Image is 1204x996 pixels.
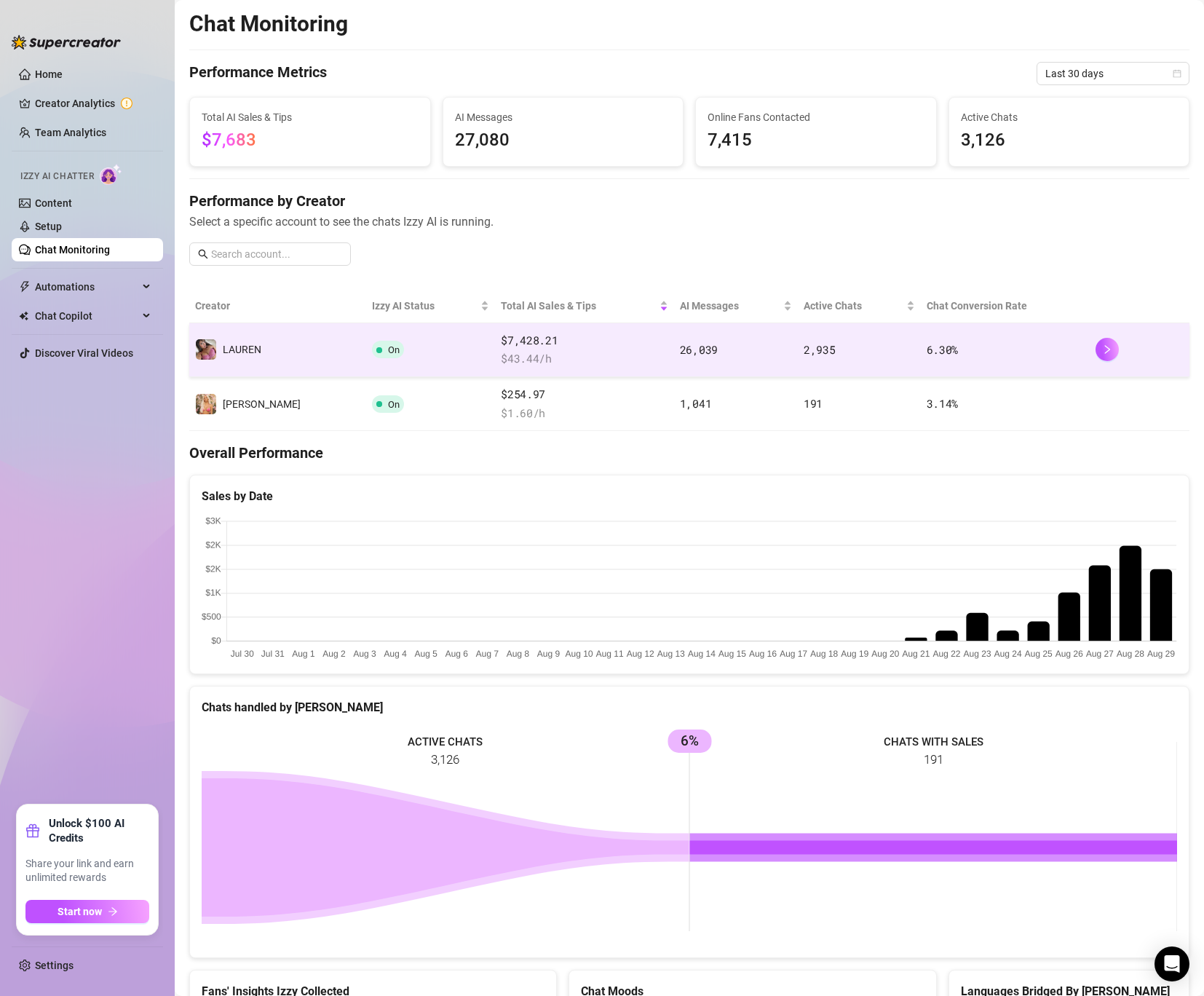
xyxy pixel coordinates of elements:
span: 3,126 [961,127,1178,154]
span: AI Messages [680,298,780,314]
input: Search account... [211,246,342,262]
h4: Performance by Creator [189,191,1189,211]
span: calendar [1173,69,1181,78]
h2: Chat Monitoring [189,10,348,38]
a: Chat Monitoring [35,244,110,256]
span: 7,415 [708,127,924,154]
span: 26,039 [680,342,718,357]
span: Total AI Sales & Tips [501,298,657,314]
span: 2,935 [804,342,836,357]
img: Anthia [196,394,216,414]
img: logo-BBDzfeDw.svg [12,35,121,50]
span: $7,683 [202,130,256,150]
a: Setup [35,221,62,232]
span: [PERSON_NAME] [223,398,301,410]
div: Sales by Date [202,487,1177,505]
button: Start nowarrow-right [25,900,149,923]
img: AI Chatter [100,164,122,185]
span: Active Chats [961,109,1178,125]
span: Izzy AI Status [372,298,478,314]
span: gift [25,823,40,838]
th: Chat Conversion Rate [921,289,1090,323]
span: Select a specific account to see the chats Izzy AI is running. [189,213,1189,231]
span: search [198,249,208,259]
span: thunderbolt [19,281,31,293]
strong: Unlock $100 AI Credits [49,816,149,845]
span: right [1102,344,1112,355]
img: Chat Copilot [19,311,28,321]
span: ️‍LAUREN [223,344,261,355]
button: right [1096,338,1119,361]
a: Home [35,68,63,80]
span: Izzy AI Chatter [20,170,94,183]
th: Active Chats [798,289,921,323]
img: ️‍LAUREN [196,339,216,360]
span: $7,428.21 [501,332,668,349]
span: $ 43.44 /h [501,350,668,368]
th: Izzy AI Status [366,289,496,323]
span: 27,080 [455,127,672,154]
span: Start now [58,906,102,917]
span: Active Chats [804,298,903,314]
span: Total AI Sales & Tips [202,109,419,125]
th: Total AI Sales & Tips [495,289,674,323]
span: 191 [804,396,823,411]
span: Share your link and earn unlimited rewards [25,857,149,885]
div: Chats handled by [PERSON_NAME] [202,698,1177,716]
span: 6.30 % [927,342,959,357]
span: 1,041 [680,396,712,411]
span: Last 30 days [1045,63,1181,84]
span: AI Messages [455,109,672,125]
span: Chat Copilot [35,304,138,328]
a: Creator Analytics exclamation-circle [35,92,151,115]
span: arrow-right [108,906,118,917]
span: $ 1.60 /h [501,405,668,422]
span: Online Fans Contacted [708,109,924,125]
h4: Overall Performance [189,443,1189,463]
a: Team Analytics [35,127,106,138]
h4: Performance Metrics [189,62,327,85]
th: Creator [189,289,366,323]
span: 3.14 % [927,396,959,411]
a: Discover Viral Videos [35,347,133,359]
span: On [388,344,400,355]
a: Content [35,197,72,209]
span: $254.97 [501,386,668,403]
span: On [388,399,400,410]
div: Open Intercom Messenger [1155,946,1189,981]
span: Automations [35,275,138,299]
th: AI Messages [674,289,798,323]
a: Settings [35,960,74,971]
